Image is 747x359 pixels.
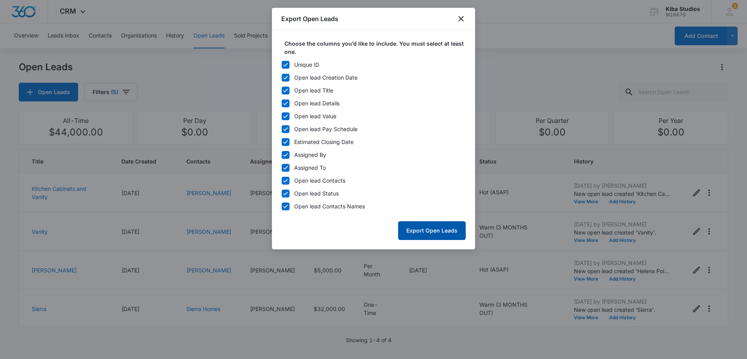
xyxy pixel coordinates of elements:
[294,86,333,94] div: Open lead Title
[294,151,326,159] div: Assigned By
[294,176,345,185] div: Open lead Contacts
[456,14,466,23] button: close
[294,189,339,197] div: Open lead Status
[294,164,326,172] div: Assigned To
[294,138,354,146] div: Estimated Closing Date
[294,125,357,133] div: Open lead Pay Schedule
[294,202,365,210] div: Open lead Contacts Names
[281,14,338,23] h1: Export Open Leads
[398,221,466,240] button: Export Open Leads
[294,112,336,120] div: Open lead Value
[294,99,340,107] div: Open lead Details
[284,39,469,56] label: Choose the columns you’d like to include. You must select at least one.
[294,60,319,69] div: Unique ID
[294,73,357,82] div: Open lead Creation Date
